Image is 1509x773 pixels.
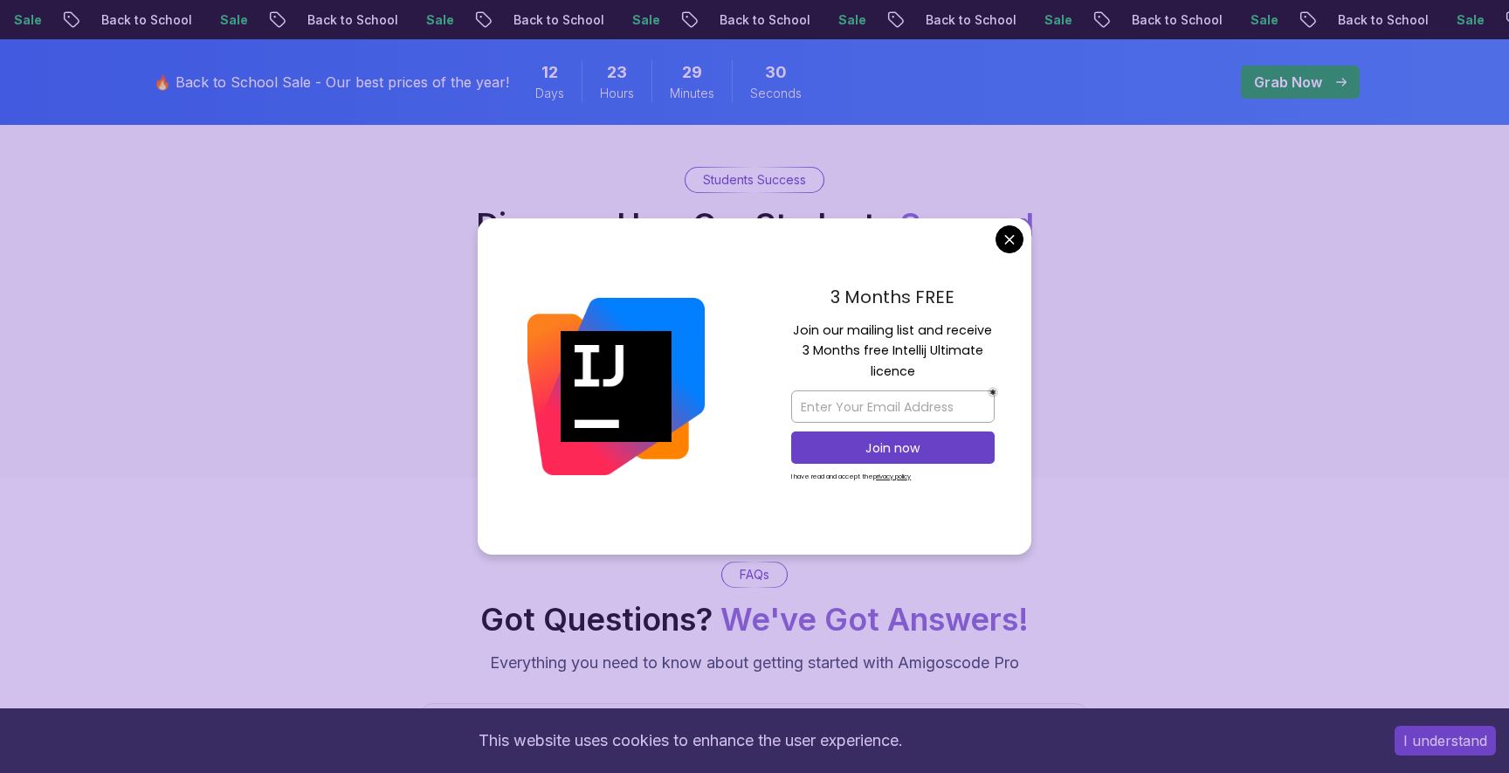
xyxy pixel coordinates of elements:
span: Succeed [900,205,1034,244]
button: Accept cookies [1395,726,1496,756]
span: We've Got Answers! [720,600,1029,638]
p: Sale [828,11,884,29]
p: Students Success [703,171,806,189]
p: Everything you need to know about getting started with Amigoscode Pro [490,651,1019,675]
span: Days [535,85,564,102]
span: Minutes [670,85,714,102]
p: Sale [3,11,59,29]
div: This website uses cookies to enhance the user experience. [13,721,1368,760]
span: 29 Minutes [682,60,702,85]
p: Back to School [1327,11,1446,29]
p: Grab Now [1254,72,1322,93]
p: Back to School [709,11,828,29]
p: Sale [210,11,265,29]
p: Back to School [91,11,210,29]
p: Sale [1034,11,1090,29]
p: Back to School [915,11,1034,29]
p: Sale [416,11,472,29]
p: FAQs [740,566,769,583]
span: Seconds [750,85,802,102]
p: Back to School [297,11,416,29]
h2: Got Questions? [480,602,1029,637]
p: Sale [622,11,678,29]
span: 23 Hours [607,60,627,85]
h2: Discover How Our Students [476,207,1034,242]
p: 🔥 Back to School Sale - Our best prices of the year! [154,72,509,93]
p: Back to School [503,11,622,29]
p: Sale [1240,11,1296,29]
span: Hours [600,85,634,102]
p: Back to School [1121,11,1240,29]
span: 12 Days [541,60,558,85]
p: Sale [1446,11,1502,29]
span: 30 Seconds [765,60,787,85]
